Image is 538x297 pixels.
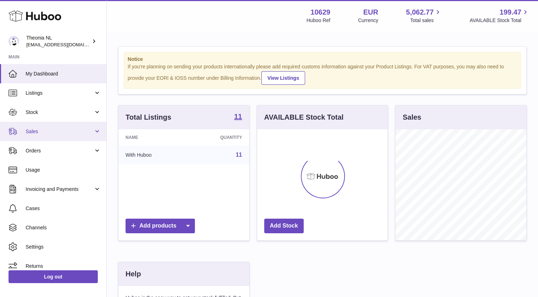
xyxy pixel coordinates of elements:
a: View Listings [261,71,305,85]
span: AVAILABLE Stock Total [469,17,529,24]
span: Returns [26,263,101,270]
span: 5,062.77 [406,7,434,17]
div: Currency [358,17,378,24]
span: Cases [26,205,101,212]
td: With Huboo [118,146,187,164]
h3: AVAILABLE Stock Total [264,113,343,122]
a: Log out [9,270,98,283]
div: If you're planning on sending your products internationally please add required customs informati... [128,63,517,85]
span: [EMAIL_ADDRESS][DOMAIN_NAME] [26,42,105,47]
span: Usage [26,167,101,173]
h3: Total Listings [126,113,171,122]
span: Stock [26,109,94,116]
img: info@wholesomegoods.eu [9,36,19,47]
div: Huboo Ref [307,17,330,24]
span: Total sales [410,17,442,24]
a: Add Stock [264,219,304,233]
a: Add products [126,219,195,233]
a: 5,062.77 Total sales [406,7,442,24]
strong: EUR [363,7,378,17]
span: Channels [26,224,101,231]
div: Theonia NL [26,35,90,48]
th: Name [118,129,187,146]
h3: Help [126,269,141,279]
strong: 11 [234,113,242,120]
strong: 10629 [310,7,330,17]
span: My Dashboard [26,71,101,77]
span: 199.47 [500,7,521,17]
span: Listings [26,90,94,97]
h3: Sales [403,113,421,122]
a: 11 [236,152,242,158]
strong: Notice [128,56,517,63]
a: 199.47 AVAILABLE Stock Total [469,7,529,24]
span: Invoicing and Payments [26,186,94,193]
span: Settings [26,244,101,250]
span: Sales [26,128,94,135]
a: 11 [234,113,242,121]
th: Quantity [187,129,249,146]
span: Orders [26,147,94,154]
